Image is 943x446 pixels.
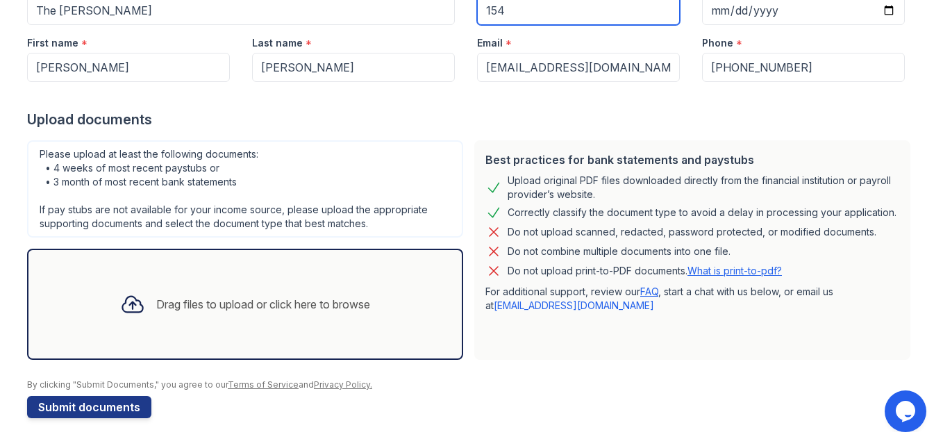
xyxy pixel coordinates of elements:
label: Last name [252,36,303,50]
button: Submit documents [27,396,151,418]
label: Email [477,36,503,50]
div: Drag files to upload or click here to browse [156,296,370,313]
a: What is print-to-pdf? [687,265,782,276]
div: Please upload at least the following documents: • 4 weeks of most recent paystubs or • 3 month of... [27,140,463,238]
p: Do not upload print-to-PDF documents. [508,264,782,278]
a: [EMAIL_ADDRESS][DOMAIN_NAME] [494,299,654,311]
div: Do not upload scanned, redacted, password protected, or modified documents. [508,224,876,240]
a: Terms of Service [228,379,299,390]
div: Correctly classify the document type to avoid a delay in processing your application. [508,204,896,221]
iframe: chat widget [885,390,929,432]
label: Phone [702,36,733,50]
p: For additional support, review our , start a chat with us below, or email us at [485,285,899,313]
label: First name [27,36,78,50]
a: FAQ [640,286,658,297]
div: By clicking "Submit Documents," you agree to our and [27,379,916,390]
a: Privacy Policy. [314,379,372,390]
div: Do not combine multiple documents into one file. [508,243,731,260]
div: Best practices for bank statements and paystubs [485,151,899,168]
div: Upload documents [27,110,916,129]
div: Upload original PDF files downloaded directly from the financial institution or payroll provider’... [508,174,899,201]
